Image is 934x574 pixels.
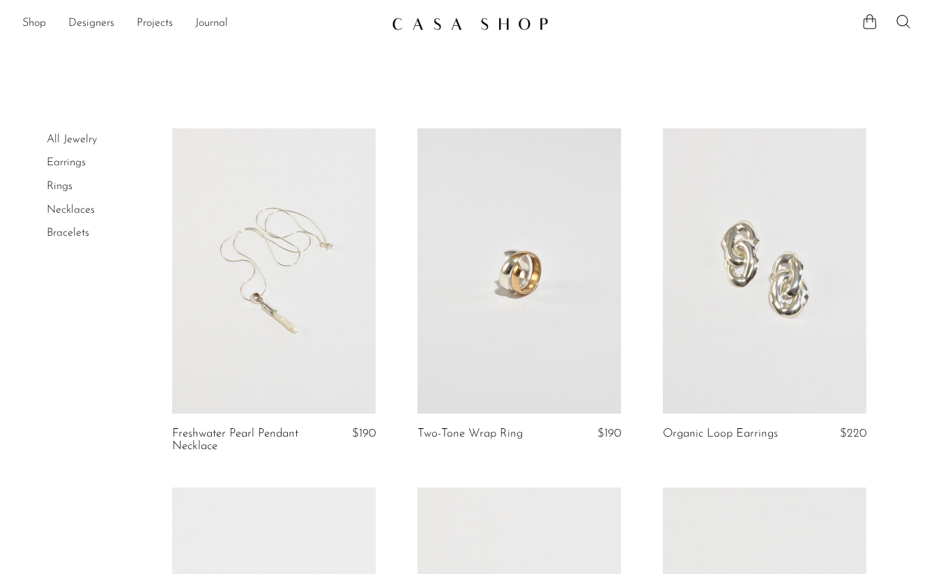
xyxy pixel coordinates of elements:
[47,227,89,239] a: Bracelets
[597,428,621,439] span: $190
[47,204,95,216] a: Necklaces
[22,12,381,36] nav: Desktop navigation
[195,15,228,33] a: Journal
[840,428,866,439] span: $220
[22,12,381,36] ul: NEW HEADER MENU
[663,428,778,440] a: Organic Loop Earrings
[137,15,173,33] a: Projects
[47,134,97,145] a: All Jewelry
[352,428,376,439] span: $190
[22,15,46,33] a: Shop
[47,181,72,192] a: Rings
[418,428,523,440] a: Two-Tone Wrap Ring
[47,157,86,168] a: Earrings
[172,428,306,453] a: Freshwater Pearl Pendant Necklace
[68,15,114,33] a: Designers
